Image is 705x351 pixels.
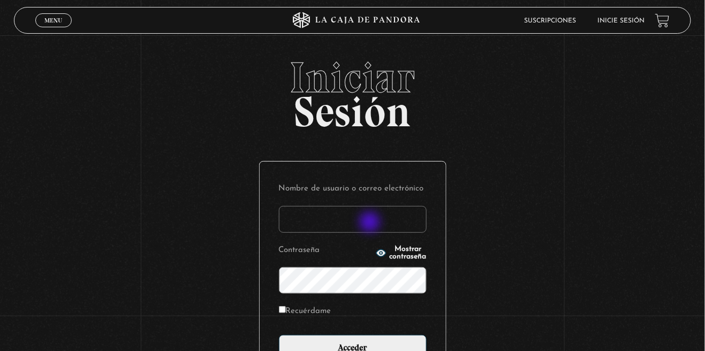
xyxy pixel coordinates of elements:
input: Recuérdame [279,306,286,313]
span: Cerrar [41,26,66,34]
label: Recuérdame [279,303,331,320]
a: Suscripciones [524,18,576,24]
span: Mostrar contraseña [390,246,427,261]
span: Iniciar [14,56,691,99]
a: Inicie sesión [597,18,645,24]
label: Contraseña [279,242,373,259]
h2: Sesión [14,56,691,125]
span: Menu [44,17,62,24]
button: Mostrar contraseña [376,246,427,261]
a: View your shopping cart [655,13,670,28]
label: Nombre de usuario o correo electrónico [279,181,427,197]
